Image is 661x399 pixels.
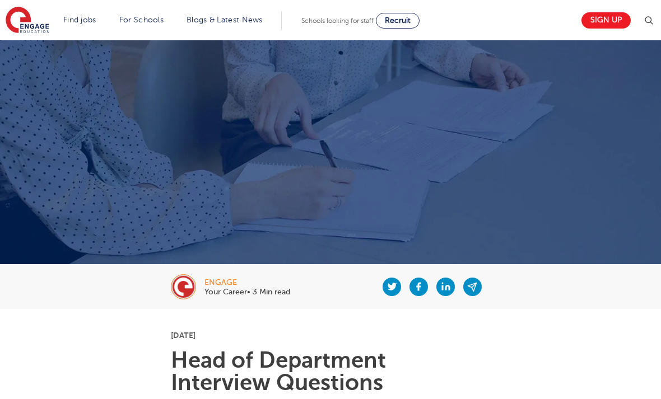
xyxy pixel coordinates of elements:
span: Schools looking for staff [301,17,374,25]
img: Engage Education [6,7,49,35]
a: Find jobs [63,16,96,24]
span: Recruit [385,16,411,25]
div: engage [204,279,290,287]
h1: Head of Department Interview Questions [171,349,490,394]
a: Blogs & Latest News [187,16,263,24]
p: [DATE] [171,331,490,339]
a: Recruit [376,13,420,29]
a: Sign up [581,12,631,29]
p: Your Career• 3 Min read [204,288,290,296]
a: For Schools [119,16,164,24]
